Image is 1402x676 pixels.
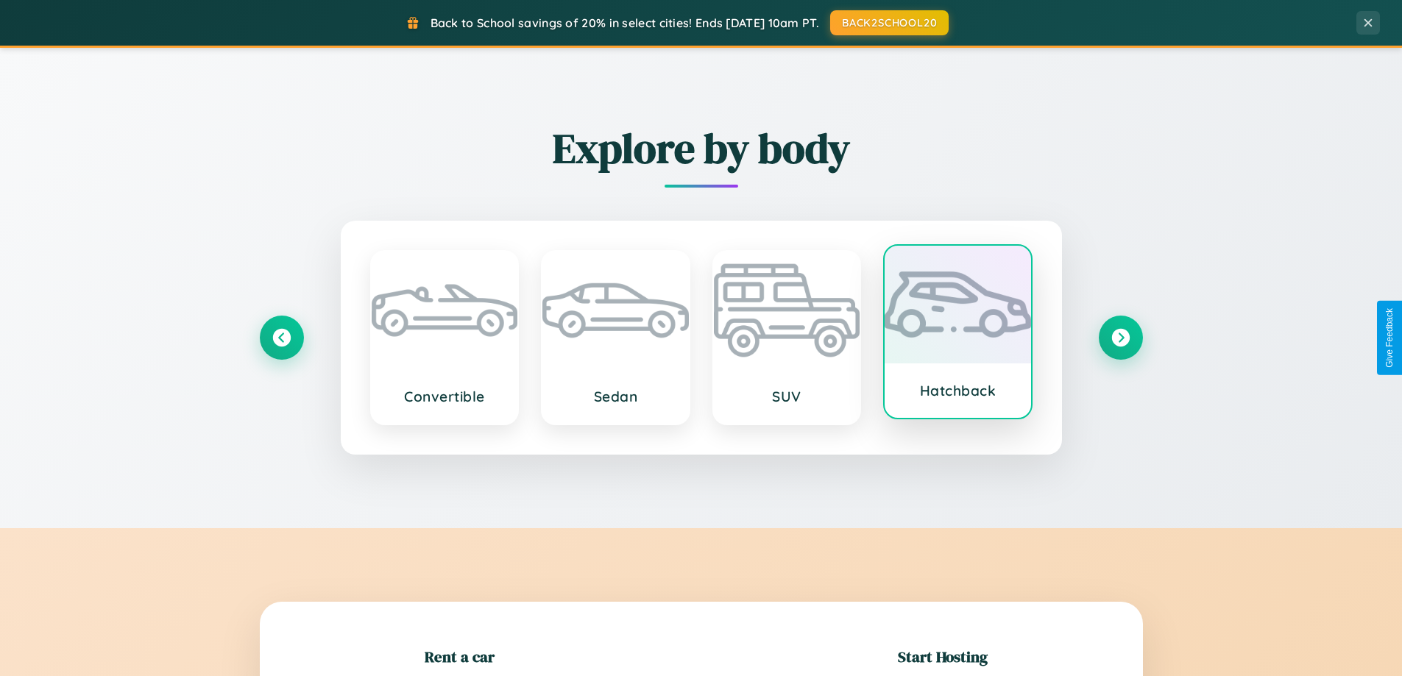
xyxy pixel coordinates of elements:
h3: Convertible [386,388,503,405]
h3: Hatchback [899,382,1016,399]
div: Give Feedback [1384,308,1395,368]
span: Back to School savings of 20% in select cities! Ends [DATE] 10am PT. [431,15,819,30]
button: BACK2SCHOOL20 [830,10,949,35]
h2: Start Hosting [898,646,988,667]
h2: Rent a car [425,646,495,667]
h3: Sedan [557,388,674,405]
h2: Explore by body [260,120,1143,177]
h3: SUV [729,388,846,405]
